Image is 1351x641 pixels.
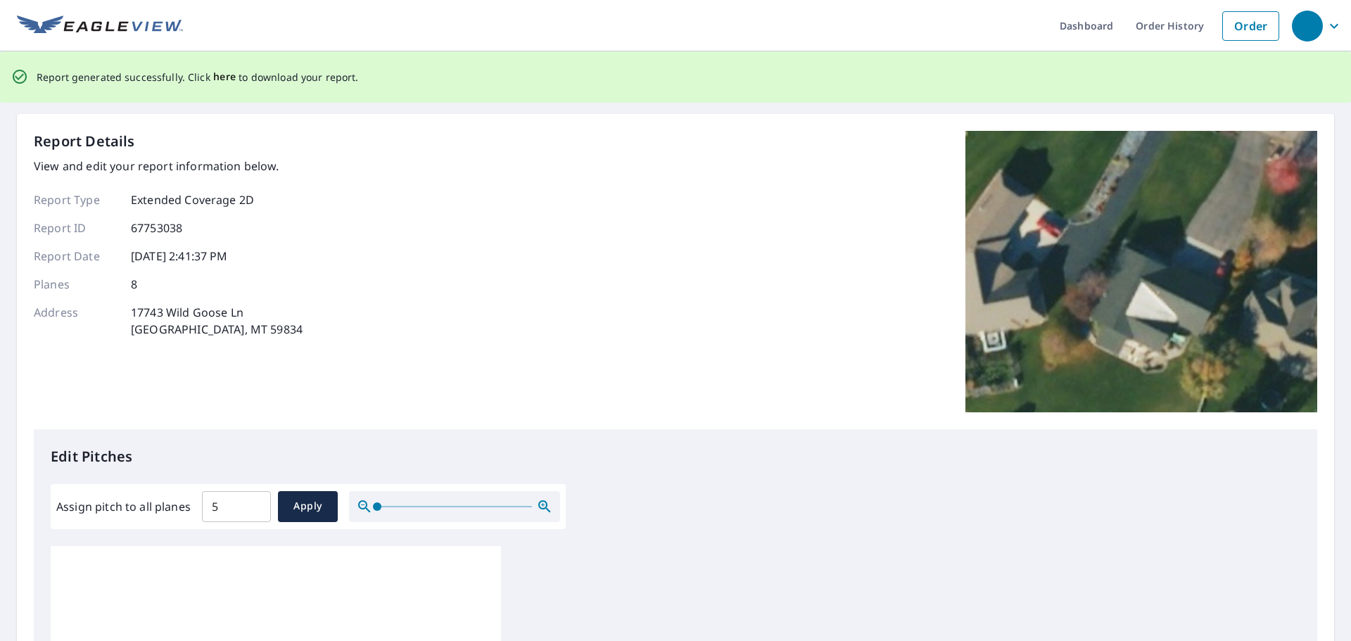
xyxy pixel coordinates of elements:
label: Assign pitch to all planes [56,498,191,515]
button: Apply [278,491,338,522]
p: Report Details [34,131,135,152]
p: Planes [34,276,118,293]
p: Report Type [34,191,118,208]
p: 8 [131,276,137,293]
p: 17743 Wild Goose Ln [GEOGRAPHIC_DATA], MT 59834 [131,304,303,338]
p: Report ID [34,220,118,236]
p: 67753038 [131,220,182,236]
button: here [213,68,236,86]
a: Order [1222,11,1279,41]
p: Report Date [34,248,118,265]
p: [DATE] 2:41:37 PM [131,248,228,265]
span: Apply [289,497,326,515]
p: Address [34,304,118,338]
p: Report generated successfully. Click to download your report. [37,68,359,86]
input: 00.0 [202,487,271,526]
p: Edit Pitches [51,446,1300,467]
p: View and edit your report information below. [34,158,303,174]
img: EV Logo [17,15,183,37]
p: Extended Coverage 2D [131,191,254,208]
img: Top image [965,131,1317,412]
